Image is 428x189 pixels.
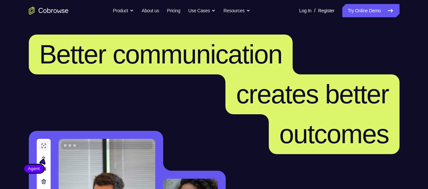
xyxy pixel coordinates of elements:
a: Pricing [167,4,180,17]
button: Use Cases [188,4,215,17]
a: About us [142,4,159,17]
button: Product [113,4,134,17]
a: Log In [299,4,311,17]
span: / [314,7,315,15]
a: Register [318,4,334,17]
button: Resources [223,4,250,17]
a: Go to the home page [29,7,69,15]
a: Try Online Demo [342,4,399,17]
span: Better communication [39,40,282,69]
span: creates better [236,79,389,109]
span: outcomes [279,119,389,149]
span: Agent [24,165,44,172]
